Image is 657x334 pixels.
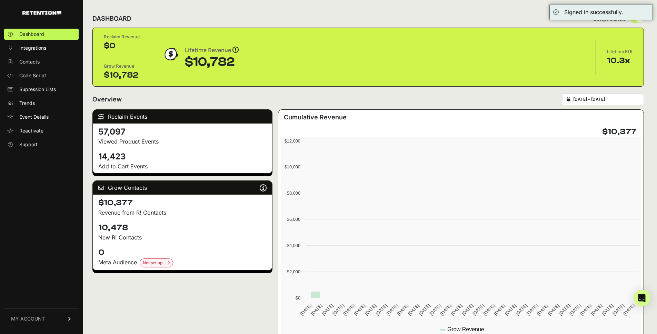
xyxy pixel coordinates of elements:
a: Contacts [4,56,79,67]
span: Contacts [19,58,40,65]
text: [DATE] [299,303,313,316]
h4: 10,478 [98,222,267,233]
text: $8,000 [287,190,300,196]
div: Grow Contacts [93,181,272,195]
text: [DATE] [364,303,377,316]
div: Lifetime Revenue [185,46,239,55]
text: $2,000 [287,269,300,274]
span: Reactivate [19,127,43,134]
div: Open Intercom Messenger [634,290,650,306]
div: Grow Revenue [104,63,140,70]
text: [DATE] [310,303,323,316]
div: Reclaim Events [93,110,272,124]
text: $4,000 [287,243,300,248]
a: Trends [4,98,79,109]
text: [DATE] [375,303,388,316]
text: [DATE] [611,303,625,316]
text: [DATE] [579,303,593,316]
span: Trends [19,100,35,107]
text: [DATE] [526,303,539,316]
text: [DATE] [342,303,356,316]
a: Event Details [4,111,79,122]
h4: $10,377 [602,126,637,137]
p: Revenue from R! Contacts [98,208,267,217]
text: [DATE] [471,303,485,316]
text: [DATE] [428,303,442,316]
text: $0 [296,295,300,301]
text: [DATE] [396,303,410,316]
img: dollar-coin-05c43ed7efb7bc0c12610022525b4bbbb207c7efeef5aecc26f025e68dcafac9.png [162,46,179,63]
text: [DATE] [482,303,496,316]
div: Lifetime ROI [607,48,633,55]
text: [DATE] [439,303,453,316]
div: $0 [104,40,140,51]
h4: 57,097 [98,126,267,137]
img: Retention.com [22,11,61,15]
a: Supression Lists [4,84,79,95]
h3: Cumulative Revenue [284,112,347,122]
text: [DATE] [536,303,550,316]
span: MY ACCOUNT [11,315,45,322]
div: $10,782 [104,70,140,81]
a: MY ACCOUNT [4,308,79,329]
text: [DATE] [515,303,528,316]
div: 10.3x [607,55,633,66]
text: [DATE] [418,303,431,316]
text: [DATE] [547,303,560,316]
div: Meta Audience [98,258,267,267]
p: New R! Contacts [98,233,267,242]
text: $10,000 [285,164,300,169]
h2: Overview [92,95,122,104]
h4: 14,423 [98,151,267,162]
span: Dashboard [19,31,44,38]
span: Integrations [19,45,46,51]
span: Supression Lists [19,86,56,93]
h2: DASHBOARD [92,14,131,23]
text: [DATE] [623,303,636,316]
div: $10,782 [185,55,239,69]
text: $6,000 [287,217,300,222]
text: [DATE] [590,303,604,316]
span: Support [19,141,38,148]
text: [DATE] [353,303,367,316]
text: $12,000 [285,138,300,144]
h4: 0 [98,247,267,258]
a: Code Script [4,70,79,81]
text: [DATE] [450,303,464,316]
span: Code Script [19,72,46,79]
a: Reactivate [4,125,79,136]
div: Signed in successfully. [564,8,623,16]
a: Integrations [4,42,79,53]
text: [DATE] [601,303,614,316]
text: [DATE] [331,303,345,316]
text: [DATE] [568,303,582,316]
text: [DATE] [558,303,571,316]
text: [DATE] [321,303,334,316]
span: Event Details [19,114,49,120]
div: Reclaim Revenue [104,33,140,40]
text: [DATE] [504,303,517,316]
h4: $10,377 [98,197,267,208]
text: [DATE] [493,303,507,316]
a: Dashboard [4,29,79,40]
text: [DATE] [461,303,474,316]
a: Support [4,139,79,150]
text: [DATE] [386,303,399,316]
p: Add to Cart Events [98,162,267,170]
text: Grow Revenue [447,326,484,332]
text: [DATE] [407,303,420,316]
p: Viewed Product Events [98,137,267,146]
